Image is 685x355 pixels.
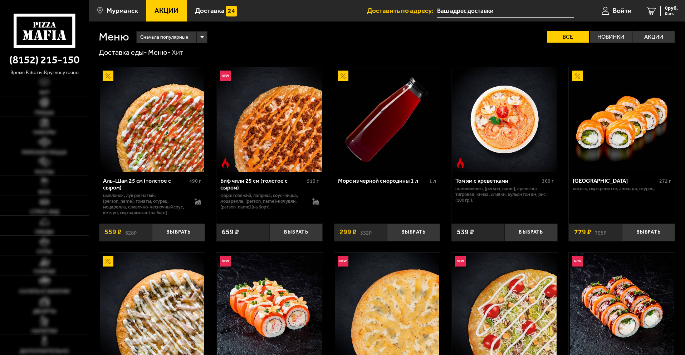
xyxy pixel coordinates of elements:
div: Хит [172,48,184,57]
span: Акции [155,7,178,14]
span: Доставка [195,7,225,14]
img: Новинка [220,71,231,81]
img: 15daf4d41897b9f0e9f617042186c801.svg [226,6,237,16]
button: Выбрать [504,224,557,241]
span: 659 ₽ [222,229,239,236]
span: 559 ₽ [104,229,122,236]
span: 1 л [429,178,436,184]
a: НовинкаОстрое блюдоБиф чили 25 см (толстое с сыром) [216,67,323,172]
label: Новинки [590,31,632,43]
span: 272 г [659,178,671,184]
img: Акционный [103,256,113,267]
img: Биф чили 25 см (толстое с сыром) [217,67,322,172]
button: Выбрать [270,224,323,241]
img: Акционный [103,71,113,81]
a: АкционныйФиладельфия [569,67,675,172]
button: Выбрать [622,224,675,241]
span: 299 ₽ [339,229,357,236]
img: Филадельфия [570,67,674,172]
img: Морс из черной смородины 1 л [335,67,439,172]
div: [GEOGRAPHIC_DATA] [573,177,657,184]
label: Акции [632,31,675,43]
img: Острое блюдо [455,158,466,168]
span: Наборы [33,130,55,135]
span: WOK [38,190,50,195]
s: 628 ₽ [125,229,137,236]
a: Доставка еды- [99,48,147,57]
a: Острое блюдоТом ям с креветками [451,67,558,172]
div: Том ям с креветками [455,177,540,184]
span: 0 шт. [665,11,678,16]
span: Десерты [33,309,56,314]
span: 0 руб. [665,6,678,11]
p: цыпленок, лук репчатый, [PERSON_NAME], томаты, огурец, моцарелла, сливочно-чесночный соус, кетчуп... [103,193,188,216]
img: Новинка [455,256,466,267]
a: АкционныйАль-Шам 25 см (толстое с сыром) [99,67,205,172]
span: Пицца [35,110,54,115]
span: Горячее [34,269,55,274]
span: 360 г [542,178,554,184]
s: 795 ₽ [595,229,606,236]
span: Супы [37,249,52,254]
div: Аль-Шам 25 см (толстое с сыром) [103,177,188,191]
span: Напитки [31,328,57,334]
span: 510 г [307,178,319,184]
button: Выбрать [387,224,440,241]
a: Меню- [148,48,171,57]
span: улица Свердлова, 4к2, подъезд 2 [437,4,574,18]
span: Хит [39,90,50,95]
span: 779 ₽ [574,229,591,236]
span: Дополнительно [20,349,69,354]
p: шампиньоны, [PERSON_NAME], креветка тигровая, кинза, сливки, бульон том ям, рис (100 гр.). [455,186,554,203]
img: Новинка [572,256,583,267]
label: Все [547,31,589,43]
img: Том ям с креветками [452,67,557,172]
h1: Меню [99,31,129,43]
p: фарш говяжий, паприка, соус-пицца, моцарелла, [PERSON_NAME]-кочудян, [PERSON_NAME] (на борт). [220,193,305,210]
span: 490 г [189,178,201,184]
span: Салаты и закуски [19,289,70,294]
span: Римская пицца [22,150,67,155]
span: Обеды [35,229,54,235]
input: Ваш адрес доставки [437,4,574,18]
img: Острое блюдо [220,158,231,168]
img: Акционный [338,71,348,81]
span: 539 ₽ [457,229,474,236]
img: Акционный [572,71,583,81]
s: 332 ₽ [360,229,372,236]
img: Аль-Шам 25 см (толстое с сыром) [100,67,204,172]
div: Биф чили 25 см (толстое с сыром) [220,177,305,191]
span: Сначала популярные [140,30,188,44]
img: Новинка [220,256,231,267]
div: Морс из черной смородины 1 л [338,177,428,184]
span: Войти [613,7,632,14]
span: Роллы [35,169,54,175]
p: лосось, Сыр креметте, авокадо, огурец. [573,186,671,192]
button: Выбрать [152,224,205,241]
img: Новинка [338,256,348,267]
a: АкционныйМорс из черной смородины 1 л [334,67,440,172]
span: Стрит-фуд [30,209,59,215]
span: Доставить по адресу: [367,7,437,14]
span: Мурманск [107,7,138,14]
